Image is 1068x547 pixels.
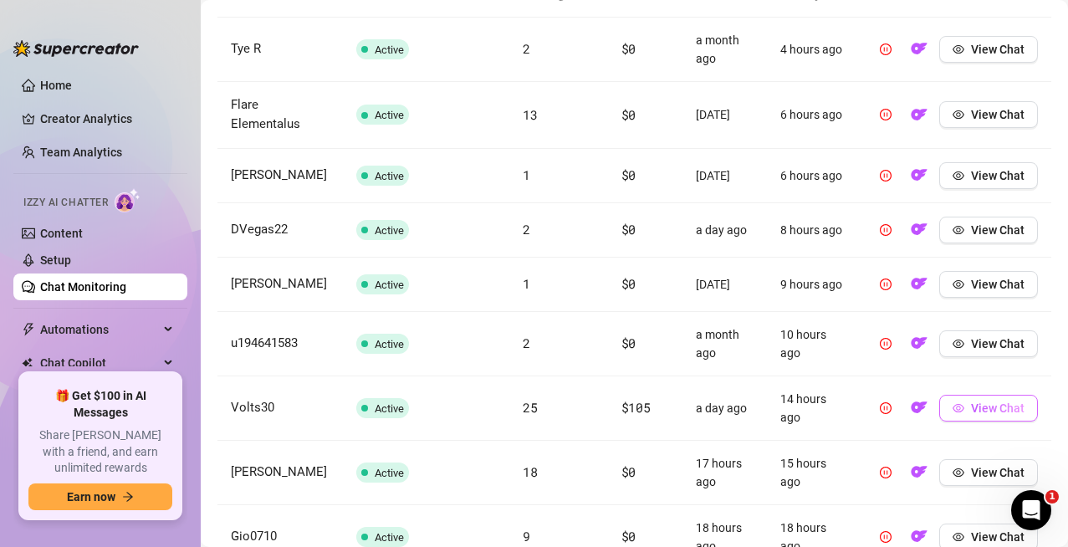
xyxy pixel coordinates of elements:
[40,280,126,294] a: Chat Monitoring
[231,222,288,237] span: DVegas22
[971,466,1025,479] span: View Chat
[880,531,892,543] span: pause-circle
[880,279,892,290] span: pause-circle
[767,203,859,258] td: 8 hours ago
[523,40,530,57] span: 2
[523,275,530,292] span: 1
[523,399,537,416] span: 25
[28,388,172,421] span: 🎁 Get $100 in AI Messages
[906,101,933,128] button: OF
[939,271,1038,298] button: View Chat
[40,79,72,92] a: Home
[682,376,767,441] td: a day ago
[880,402,892,414] span: pause-circle
[971,278,1025,291] span: View Chat
[115,188,141,212] img: AI Chatter
[621,166,636,183] span: $0
[523,528,530,544] span: 9
[375,467,404,479] span: Active
[953,224,964,236] span: eye
[523,166,530,183] span: 1
[523,463,537,480] span: 18
[939,36,1038,63] button: View Chat
[523,106,537,123] span: 13
[767,18,859,82] td: 4 hours ago
[231,41,261,56] span: Tye R
[375,402,404,415] span: Active
[911,463,927,480] img: OF
[40,253,71,267] a: Setup
[22,357,33,369] img: Chat Copilot
[375,279,404,291] span: Active
[906,281,933,294] a: OF
[880,109,892,120] span: pause-circle
[906,172,933,186] a: OF
[906,162,933,189] button: OF
[682,312,767,376] td: a month ago
[880,224,892,236] span: pause-circle
[28,427,172,477] span: Share [PERSON_NAME] with a friend, and earn unlimited rewards
[767,312,859,376] td: 10 hours ago
[906,459,933,486] button: OF
[375,531,404,544] span: Active
[682,258,767,312] td: [DATE]
[375,43,404,56] span: Active
[40,227,83,240] a: Content
[939,162,1038,189] button: View Chat
[231,464,327,479] span: [PERSON_NAME]
[231,276,327,291] span: [PERSON_NAME]
[523,221,530,238] span: 2
[28,483,172,510] button: Earn nowarrow-right
[231,335,298,350] span: u194641583
[911,275,927,292] img: OF
[939,395,1038,422] button: View Chat
[939,217,1038,243] button: View Chat
[971,169,1025,182] span: View Chat
[67,490,115,504] span: Earn now
[231,400,274,415] span: Volts30
[953,338,964,350] span: eye
[621,221,636,238] span: $0
[953,109,964,120] span: eye
[375,338,404,350] span: Active
[767,441,859,505] td: 15 hours ago
[906,534,933,547] a: OF
[906,217,933,243] button: OF
[971,43,1025,56] span: View Chat
[911,166,927,183] img: OF
[231,167,327,182] span: [PERSON_NAME]
[682,441,767,505] td: 17 hours ago
[767,149,859,203] td: 6 hours ago
[621,40,636,57] span: $0
[682,203,767,258] td: a day ago
[767,376,859,441] td: 14 hours ago
[1011,490,1051,530] iframe: Intercom live chat
[40,316,159,343] span: Automations
[971,108,1025,121] span: View Chat
[971,401,1025,415] span: View Chat
[40,146,122,159] a: Team Analytics
[682,149,767,203] td: [DATE]
[906,112,933,125] a: OF
[767,82,859,149] td: 6 hours ago
[953,467,964,478] span: eye
[911,40,927,57] img: OF
[971,223,1025,237] span: View Chat
[122,491,134,503] span: arrow-right
[911,528,927,544] img: OF
[971,530,1025,544] span: View Chat
[953,402,964,414] span: eye
[375,224,404,237] span: Active
[880,170,892,181] span: pause-circle
[880,338,892,350] span: pause-circle
[953,279,964,290] span: eye
[1045,490,1059,504] span: 1
[911,335,927,351] img: OF
[23,195,108,211] span: Izzy AI Chatter
[231,97,300,132] span: Flare Elementalus
[621,399,651,416] span: $105
[621,463,636,480] span: $0
[621,528,636,544] span: $0
[906,395,933,422] button: OF
[906,36,933,63] button: OF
